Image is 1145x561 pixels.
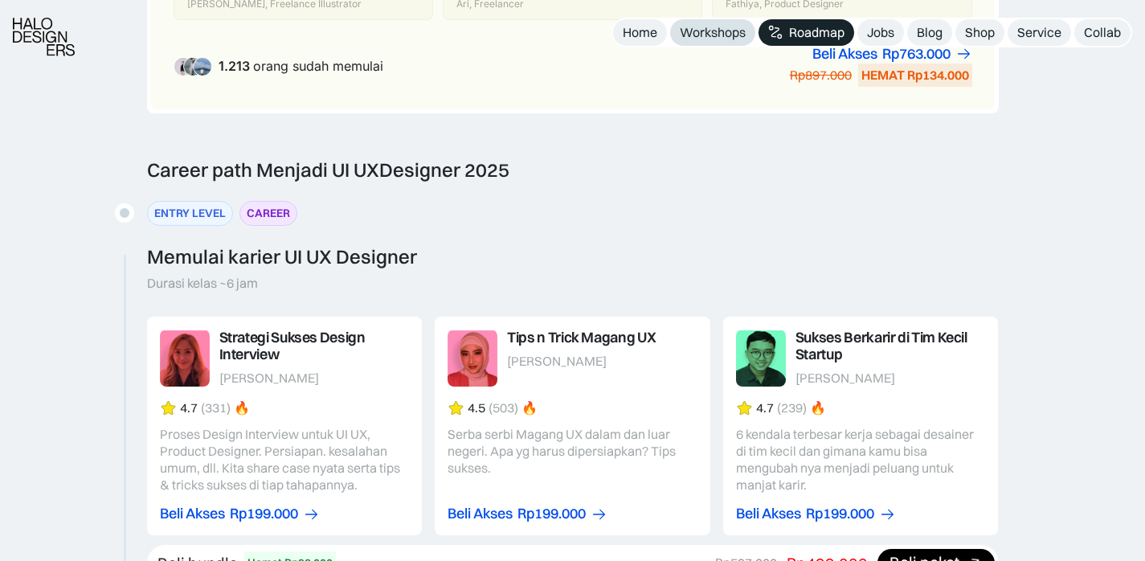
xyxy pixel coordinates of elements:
a: Beli AksesRp199.000 [160,506,320,522]
a: Beli AksesRp199.000 [448,506,607,522]
a: Collab [1074,19,1131,46]
div: Career path Menjadi UI UX [147,158,509,182]
div: Beli Akses [812,46,877,63]
div: Rp199.000 [806,506,874,522]
div: HEMAT Rp134.000 [861,67,969,84]
div: Durasi kelas ~6 jam [147,275,258,292]
div: Rp763.000 [882,46,951,63]
div: ENTRY LEVEL [154,205,226,222]
div: Beli Akses [160,506,225,522]
a: Jobs [857,19,904,46]
a: Shop [955,19,1004,46]
div: Memulai karier UI UX Designer [147,245,417,268]
div: Workshops [680,24,746,41]
div: CAREER [247,205,290,222]
div: Rp199.000 [230,506,298,522]
a: Roadmap [759,19,854,46]
div: Jobs [867,24,894,41]
div: Rp897.000 [790,67,852,84]
a: Service [1008,19,1071,46]
a: Workshops [670,19,755,46]
div: Blog [917,24,943,41]
div: Service [1017,24,1061,41]
div: Home [623,24,657,41]
div: Beli Akses [736,506,801,522]
div: Roadmap [789,24,844,41]
a: Blog [907,19,952,46]
div: Rp199.000 [517,506,586,522]
a: Beli AksesRp763.000 [812,46,972,63]
span: 1.213 [219,58,250,74]
span: Designer 2025 [379,158,509,182]
a: Home [613,19,667,46]
a: Beli AksesRp199.000 [736,506,896,522]
div: Shop [965,24,995,41]
div: orang sudah memulai [219,59,383,74]
div: Collab [1084,24,1121,41]
div: Beli Akses [448,506,513,522]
